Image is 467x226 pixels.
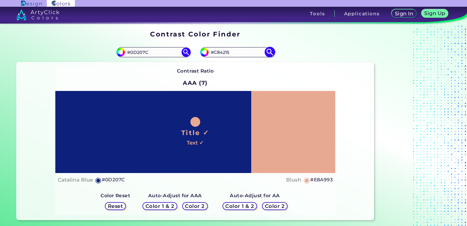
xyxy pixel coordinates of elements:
h5: Sign Up [425,11,444,16]
h5: ◉ [95,176,102,184]
h3: Tools [310,11,325,16]
h4: Text ✓ [187,138,204,147]
a: Sign Up [423,10,447,17]
h5: Reset [108,204,122,209]
strong: Auto-Adjust for AAA [148,193,202,198]
h4: Catalina Blue [58,175,93,184]
iframe: Advertisement [377,28,453,223]
h5: #0D207C [102,176,125,184]
h5: Color 2 [186,204,204,209]
h5: Color 2 [266,204,284,209]
h3: Applications [344,11,380,16]
h5: ◉ [303,176,310,184]
h1: Contrast Color Finder [150,29,240,39]
h2: AAA (7) [180,76,210,90]
input: type color 1.. [125,48,182,56]
img: ArtyClick Design logo [21,1,42,6]
h5: #E8A993 [310,176,333,184]
img: icon search [264,47,275,58]
img: logo_artyclick_colors_white.svg [16,9,59,20]
input: type color 2.. [209,48,266,56]
strong: Auto-Adjust for AA [230,193,280,198]
strong: Color Reset [101,193,130,198]
h1: Title ✓ [181,128,209,137]
strong: Contrast Ratio [177,68,214,74]
h5: Color 1 & 2 [227,204,253,209]
h5: Color 1 & 2 [147,204,173,209]
a: Sign In [393,10,415,17]
h5: Sign In [396,11,412,16]
img: icon search [182,47,191,57]
h4: Blush [286,175,301,184]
